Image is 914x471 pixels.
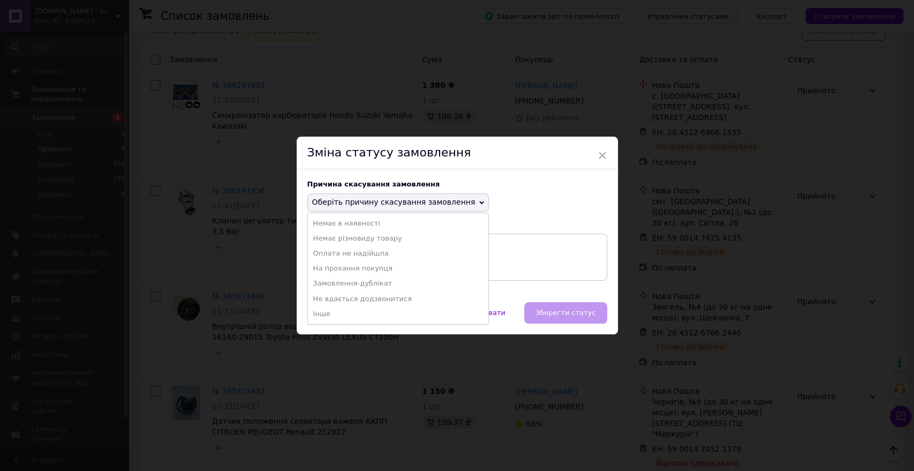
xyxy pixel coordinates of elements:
[307,180,607,188] div: Причина скасування замовлення
[308,261,489,276] li: На прохання покупця
[308,291,489,306] li: Не вдається додзвонитися
[308,231,489,246] li: Немає різновиду товару
[308,306,489,322] li: Інше
[297,137,618,169] div: Зміна статусу замовлення
[308,276,489,291] li: Замовлення-дублікат
[308,216,489,231] li: Немає в наявності
[598,146,607,165] span: ×
[312,198,475,206] span: Оберіть причину скасування замовлення
[308,246,489,261] li: Оплата не надійшла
